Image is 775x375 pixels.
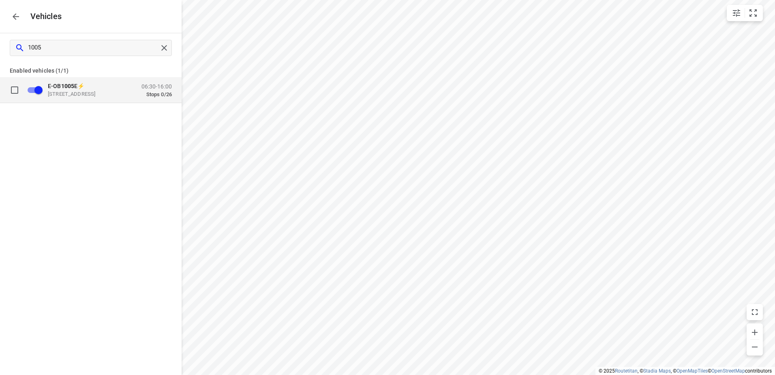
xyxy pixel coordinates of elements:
a: Routetitan [615,368,638,374]
p: Vehicles [24,12,62,21]
span: Disable [23,82,43,97]
a: OpenMapTiles [677,368,708,374]
input: Search vehicles [28,41,158,54]
a: Stadia Maps [643,368,671,374]
button: Fit zoom [745,5,761,21]
p: 06:30-16:00 [141,83,172,89]
p: Stops 0/26 [141,91,172,97]
a: OpenStreetMap [711,368,745,374]
div: small contained button group [727,5,763,21]
p: [STREET_ADDRESS] [48,91,129,97]
b: 1005 [61,82,75,89]
li: © 2025 , © , © © contributors [599,368,772,374]
span: E-OB E⚡ [48,82,84,89]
